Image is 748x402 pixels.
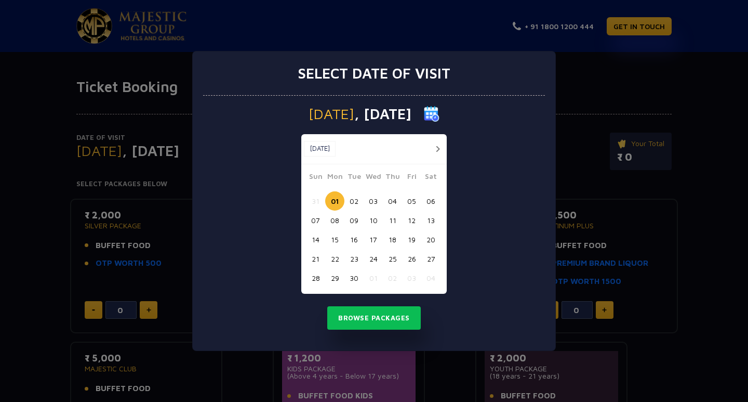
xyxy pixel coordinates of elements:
[344,191,364,211] button: 02
[354,107,411,121] span: , [DATE]
[325,268,344,288] button: 29
[306,191,325,211] button: 31
[383,211,402,230] button: 11
[304,141,336,157] button: [DATE]
[421,191,440,211] button: 06
[421,171,440,185] span: Sat
[306,268,325,288] button: 28
[306,171,325,185] span: Sun
[306,230,325,249] button: 14
[421,211,440,230] button: 13
[383,191,402,211] button: 04
[364,268,383,288] button: 01
[402,171,421,185] span: Fri
[383,171,402,185] span: Thu
[344,171,364,185] span: Tue
[364,249,383,268] button: 24
[424,106,439,122] img: calender icon
[344,211,364,230] button: 09
[402,249,421,268] button: 26
[309,107,354,121] span: [DATE]
[325,171,344,185] span: Mon
[421,249,440,268] button: 27
[325,249,344,268] button: 22
[344,230,364,249] button: 16
[421,230,440,249] button: 20
[364,211,383,230] button: 10
[383,268,402,288] button: 02
[325,191,344,211] button: 01
[344,268,364,288] button: 30
[364,171,383,185] span: Wed
[306,211,325,230] button: 07
[298,64,450,82] h3: Select date of visit
[402,230,421,249] button: 19
[325,230,344,249] button: 15
[402,191,421,211] button: 05
[364,191,383,211] button: 03
[327,306,421,330] button: Browse Packages
[402,268,421,288] button: 03
[383,230,402,249] button: 18
[421,268,440,288] button: 04
[383,249,402,268] button: 25
[325,211,344,230] button: 08
[364,230,383,249] button: 17
[402,211,421,230] button: 12
[306,249,325,268] button: 21
[344,249,364,268] button: 23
